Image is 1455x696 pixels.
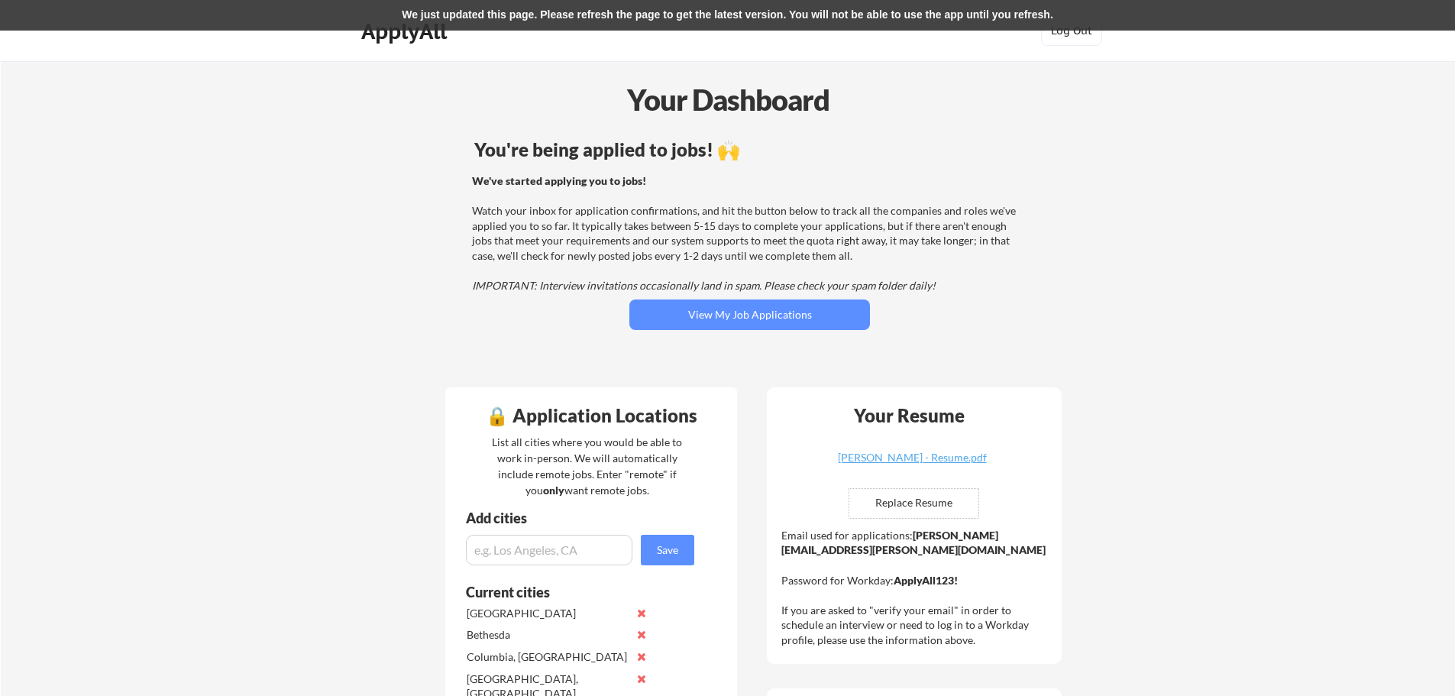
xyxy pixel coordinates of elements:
[361,18,451,44] div: ApplyAll
[466,585,677,599] div: Current cities
[466,535,632,565] input: e.g. Los Angeles, CA
[472,173,1023,293] div: Watch your inbox for application confirmations, and hit the button below to track all the compani...
[781,529,1046,557] strong: [PERSON_NAME][EMAIL_ADDRESS][PERSON_NAME][DOMAIN_NAME]
[833,406,985,425] div: Your Resume
[482,434,692,498] div: List all cities where you would be able to work in-person. We will automatically include remote j...
[474,141,1025,159] div: You're being applied to jobs! 🙌
[466,511,698,525] div: Add cities
[467,649,628,665] div: Columbia, [GEOGRAPHIC_DATA]
[472,174,646,187] strong: We've started applying you to jobs!
[781,528,1051,648] div: Email used for applications: Password for Workday: If you are asked to "verify your email" in ord...
[641,535,694,565] button: Save
[821,452,1003,463] div: [PERSON_NAME] - Resume.pdf
[2,78,1455,121] div: Your Dashboard
[629,299,870,330] button: View My Job Applications
[894,574,958,587] strong: ApplyAll123!
[1041,15,1102,46] button: Log Out
[467,606,628,621] div: [GEOGRAPHIC_DATA]
[449,406,733,425] div: 🔒 Application Locations
[821,452,1003,476] a: [PERSON_NAME] - Resume.pdf
[472,279,936,292] em: IMPORTANT: Interview invitations occasionally land in spam. Please check your spam folder daily!
[467,627,628,643] div: Bethesda
[543,484,564,497] strong: only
